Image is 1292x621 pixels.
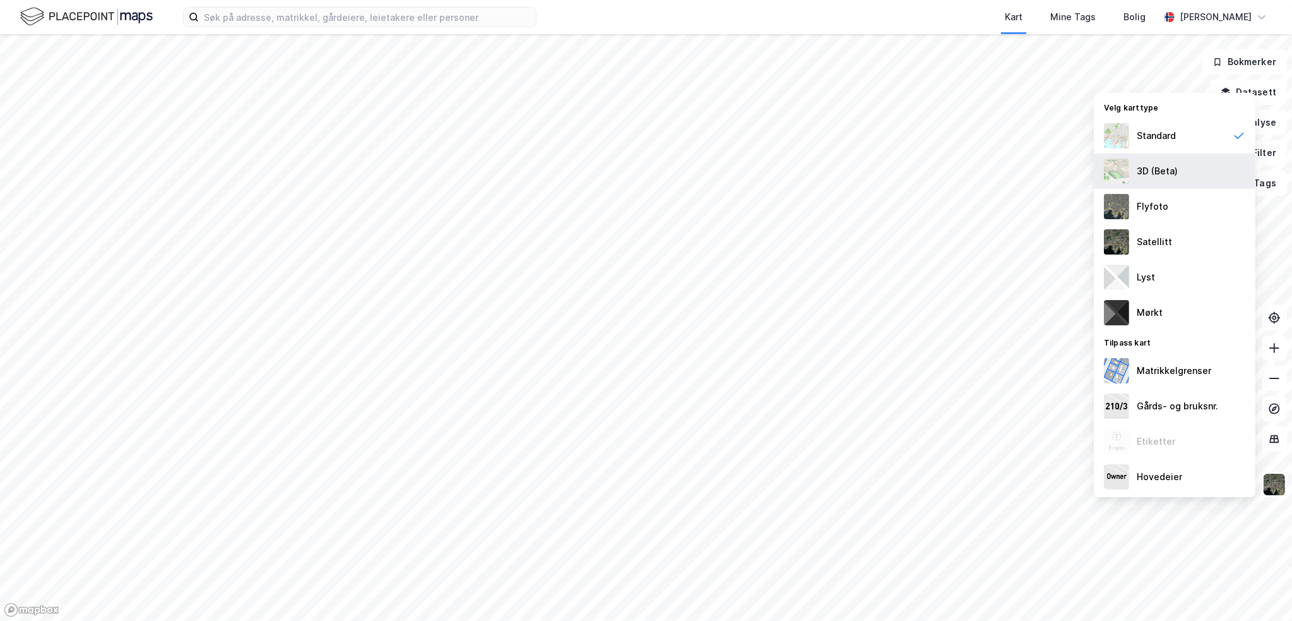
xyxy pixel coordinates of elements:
img: cadastreKeys.547ab17ec502f5a4ef2b.jpeg [1104,394,1129,419]
img: 9k= [1262,473,1286,497]
div: Mine Tags [1050,9,1096,25]
img: cadastreBorders.cfe08de4b5ddd52a10de.jpeg [1104,358,1129,383]
img: Z [1104,194,1129,219]
div: Matrikkelgrenser [1137,363,1211,378]
img: Z [1104,123,1129,148]
button: Tags [1228,171,1287,196]
img: logo.f888ab2527a4732fd821a326f86c7f29.svg [20,6,153,28]
div: Hovedeier [1137,469,1182,485]
img: 9k= [1104,229,1129,255]
img: nCdM7BzjoCAAAAAElFTkSuQmCC [1104,300,1129,325]
div: Flyfoto [1137,199,1168,214]
div: Tilpass kart [1094,330,1255,353]
iframe: Chat Widget [1229,560,1292,621]
button: Datasett [1210,80,1287,105]
div: Etiketter [1137,434,1175,449]
div: Mørkt [1137,305,1163,320]
img: Z [1104,159,1129,184]
input: Søk på adresse, matrikkel, gårdeiere, leietakere eller personer [199,8,536,27]
a: Mapbox homepage [4,603,59,617]
img: luj3wr1y2y3+OchiMxRmMxRlscgabnMEmZ7DJGWxyBpucwSZnsMkZbHIGm5zBJmewyRlscgabnMEmZ7DJGWxyBpucwSZnsMkZ... [1104,265,1129,290]
div: Lyst [1137,270,1155,285]
div: 3D (Beta) [1137,164,1178,179]
div: Kontrollprogram for chat [1229,560,1292,621]
div: Bolig [1123,9,1146,25]
button: Bokmerker [1202,49,1287,75]
button: Filter [1226,140,1287,166]
img: Z [1104,429,1129,454]
img: majorOwner.b5e170eddb5c04bfeeff.jpeg [1104,464,1129,490]
div: Standard [1137,128,1176,143]
div: Gårds- og bruksnr. [1137,399,1218,414]
div: Satellitt [1137,234,1172,250]
div: Kart [1005,9,1022,25]
div: [PERSON_NAME] [1180,9,1252,25]
div: Velg karttype [1094,95,1255,118]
